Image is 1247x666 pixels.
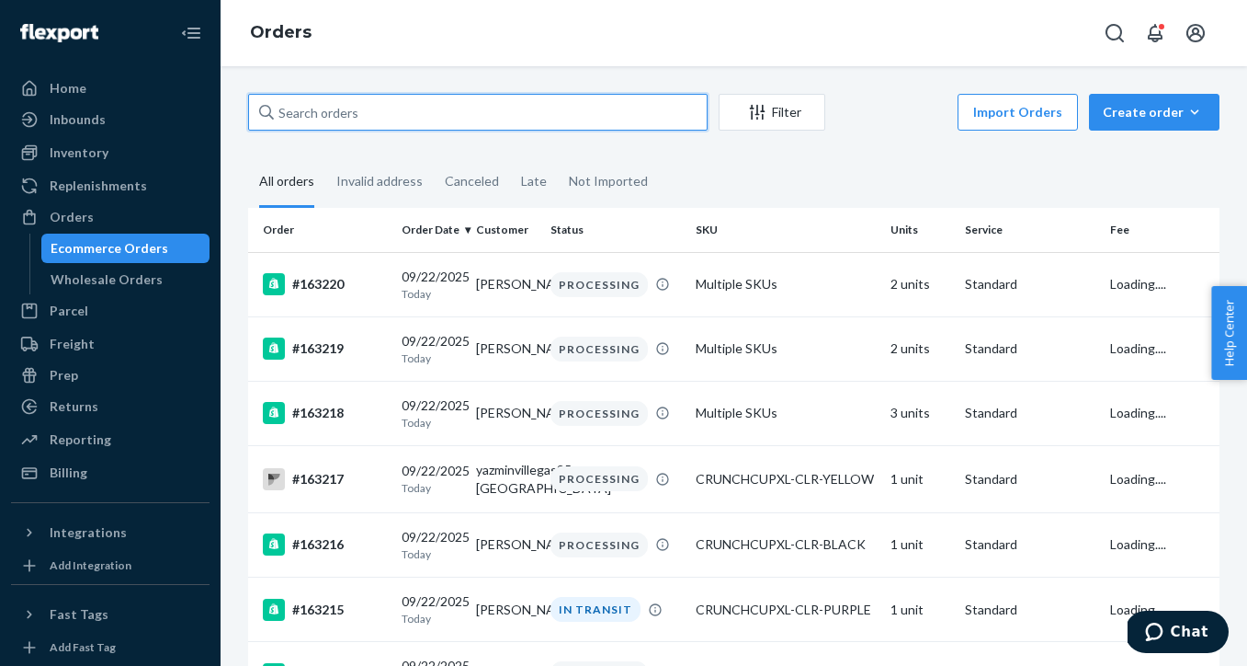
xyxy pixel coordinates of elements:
p: Today [402,480,461,496]
a: Inventory [11,138,210,167]
input: Search orders [248,94,708,131]
div: PROCESSING [550,533,648,557]
div: #163216 [263,534,387,556]
a: Parcel [11,296,210,326]
td: [PERSON_NAME] [469,381,543,445]
div: Not Imported [569,157,648,205]
div: Add Integration [50,557,131,573]
div: PROCESSING [550,272,648,297]
a: Wholesale Orders [41,265,210,294]
div: #163217 [263,468,387,490]
td: [PERSON_NAME] [469,316,543,381]
p: Today [402,546,461,562]
a: Add Integration [11,555,210,577]
div: #163215 [263,599,387,621]
p: Today [402,350,461,366]
div: PROCESSING [550,466,648,491]
div: Freight [50,335,95,353]
td: Loading.... [1103,578,1219,642]
div: Home [50,79,86,98]
a: Replenishments [11,171,210,201]
a: Home [11,74,210,103]
div: Invalid address [336,157,423,205]
td: Loading.... [1103,316,1219,381]
td: [PERSON_NAME] [469,252,543,316]
img: Flexport logo [20,24,98,42]
td: [PERSON_NAME] [469,578,543,642]
td: yazminvillegas85 [GEOGRAPHIC_DATA] [469,445,543,512]
div: Returns [50,397,98,416]
td: 2 units [883,252,958,316]
div: IN TRANSIT [550,597,641,622]
th: Fee [1103,208,1219,252]
th: SKU [688,208,882,252]
div: Inventory [50,144,108,162]
div: Orders [50,208,94,226]
button: Open Search Box [1096,15,1133,52]
p: Today [402,415,461,431]
td: Loading.... [1103,512,1219,577]
td: Multiple SKUs [688,252,882,316]
div: Late [521,157,547,205]
div: Integrations [50,523,127,542]
a: Orders [250,22,312,42]
div: 09/22/2025 [402,528,461,562]
td: Multiple SKUs [688,316,882,381]
p: Standard [965,601,1096,619]
div: Replenishments [50,177,147,195]
td: 1 unit [883,445,958,512]
div: Customer [476,222,536,237]
button: Open account menu [1177,15,1214,52]
iframe: Opens a widget where you can chat to one of our agents [1128,611,1229,657]
button: Fast Tags [11,600,210,629]
a: Ecommerce Orders [41,234,210,263]
th: Order Date [394,208,469,252]
div: CRUNCHCUPXL-CLR-PURPLE [696,601,875,619]
a: Freight [11,329,210,359]
a: Billing [11,458,210,488]
th: Service [958,208,1104,252]
ol: breadcrumbs [235,6,326,60]
p: Today [402,286,461,302]
div: Add Fast Tag [50,639,116,655]
div: Prep [50,366,78,385]
div: CRUNCHCUPXL-CLR-BLACK [696,535,875,554]
th: Status [543,208,689,252]
td: 2 units [883,316,958,381]
div: 09/22/2025 [402,592,461,626]
a: Reporting [11,425,210,454]
p: Today [402,611,461,626]
div: #163218 [263,402,387,424]
div: Ecommerce Orders [51,239,168,258]
p: Standard [965,339,1096,358]
div: PROCESSING [550,337,648,362]
div: 09/22/2025 [402,396,461,431]
button: Close Navigation [173,15,210,52]
th: Order [248,208,394,252]
div: 09/22/2025 [402,462,461,496]
p: Standard [965,404,1096,422]
div: 09/22/2025 [402,332,461,366]
div: Inbounds [50,110,106,129]
div: All orders [259,157,314,208]
td: [PERSON_NAME] [469,512,543,577]
a: Returns [11,392,210,421]
div: CRUNCHCUPXL-CLR-YELLOW [696,470,875,488]
button: Create order [1089,94,1219,131]
div: Billing [50,464,87,482]
div: Wholesale Orders [51,270,163,289]
a: Add Fast Tag [11,637,210,659]
td: Loading.... [1103,381,1219,445]
div: Create order [1103,103,1206,121]
div: Canceled [445,157,499,205]
div: Filter [720,103,824,121]
a: Prep [11,361,210,390]
a: Orders [11,202,210,232]
td: 3 units [883,381,958,445]
th: Units [883,208,958,252]
button: Filter [719,94,825,131]
div: PROCESSING [550,401,648,426]
div: #163220 [263,273,387,295]
button: Import Orders [958,94,1078,131]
